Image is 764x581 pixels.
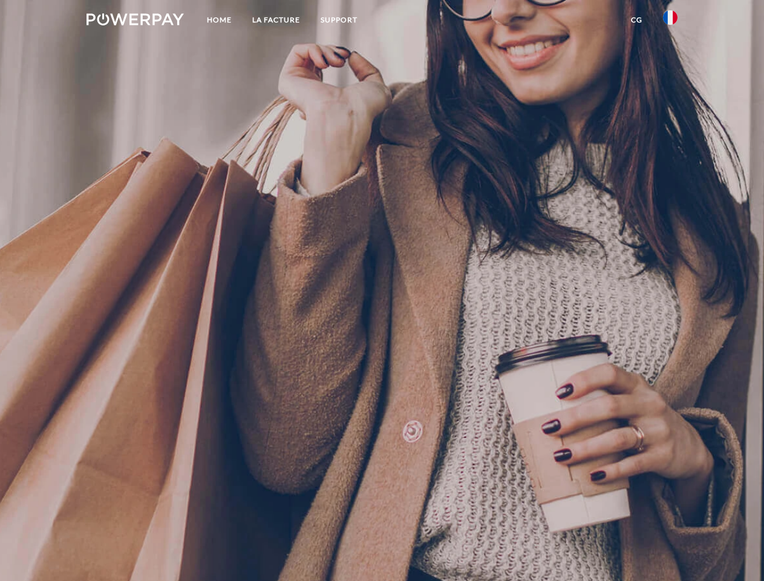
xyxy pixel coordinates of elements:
[242,9,310,31] a: LA FACTURE
[197,9,242,31] a: Home
[87,13,184,25] img: logo-powerpay-white.svg
[621,9,653,31] a: CG
[310,9,368,31] a: Support
[663,10,677,25] img: fr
